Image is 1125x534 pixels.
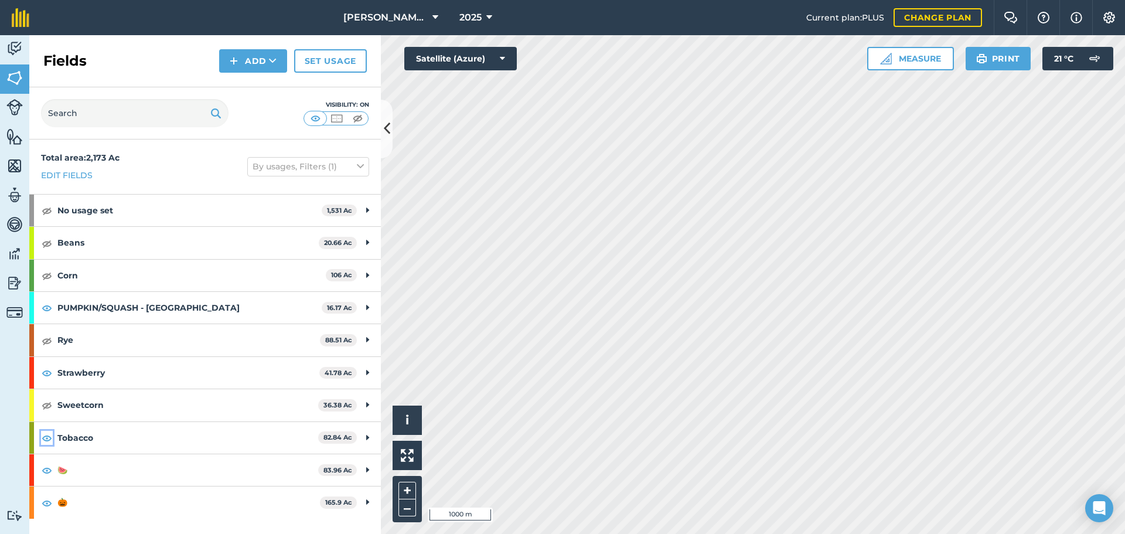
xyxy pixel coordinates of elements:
[894,8,982,27] a: Change plan
[57,324,320,356] strong: Rye
[867,47,954,70] button: Measure
[6,216,23,233] img: svg+xml;base64,PD94bWwgdmVyc2lvbj0iMS4wIiBlbmNvZGluZz0idXRmLTgiPz4KPCEtLSBHZW5lcmF0b3I6IEFkb2JlIE...
[230,54,238,68] img: svg+xml;base64,PHN2ZyB4bWxucz0iaHR0cDovL3d3dy53My5vcmcvMjAwMC9zdmciIHdpZHRoPSIxNCIgaGVpZ2h0PSIyNC...
[393,406,422,435] button: i
[29,227,381,259] div: Beans20.66 Ac
[331,271,352,279] strong: 106 Ac
[324,239,352,247] strong: 20.66 Ac
[42,463,52,477] img: svg+xml;base64,PHN2ZyB4bWxucz0iaHR0cDovL3d3dy53My5vcmcvMjAwMC9zdmciIHdpZHRoPSIxOCIgaGVpZ2h0PSIyNC...
[219,49,287,73] button: Add
[57,357,319,389] strong: Strawberry
[57,227,319,259] strong: Beans
[42,398,52,412] img: svg+xml;base64,PHN2ZyB4bWxucz0iaHR0cDovL3d3dy53My5vcmcvMjAwMC9zdmciIHdpZHRoPSIxOCIgaGVpZ2h0PSIyNC...
[6,245,23,263] img: svg+xml;base64,PD94bWwgdmVyc2lvbj0iMS4wIiBlbmNvZGluZz0idXRmLTgiPz4KPCEtLSBHZW5lcmF0b3I6IEFkb2JlIE...
[1071,11,1082,25] img: svg+xml;base64,PHN2ZyB4bWxucz0iaHR0cDovL3d3dy53My5vcmcvMjAwMC9zdmciIHdpZHRoPSIxNyIgaGVpZ2h0PSIxNy...
[1085,494,1113,522] div: Open Intercom Messenger
[404,47,517,70] button: Satellite (Azure)
[6,274,23,292] img: svg+xml;base64,PD94bWwgdmVyc2lvbj0iMS4wIiBlbmNvZGluZz0idXRmLTgiPz4KPCEtLSBHZW5lcmF0b3I6IEFkb2JlIE...
[57,454,318,486] strong: 🍉
[806,11,884,24] span: Current plan : PLUS
[6,186,23,204] img: svg+xml;base64,PD94bWwgdmVyc2lvbj0iMS4wIiBlbmNvZGluZz0idXRmLTgiPz4KPCEtLSBHZW5lcmF0b3I6IEFkb2JlIE...
[42,268,52,283] img: svg+xml;base64,PHN2ZyB4bWxucz0iaHR0cDovL3d3dy53My5vcmcvMjAwMC9zdmciIHdpZHRoPSIxOCIgaGVpZ2h0PSIyNC...
[57,260,326,291] strong: Corn
[29,357,381,389] div: Strawberry41.78 Ac
[1054,47,1073,70] span: 21 ° C
[42,236,52,250] img: svg+xml;base64,PHN2ZyB4bWxucz0iaHR0cDovL3d3dy53My5vcmcvMjAwMC9zdmciIHdpZHRoPSIxOCIgaGVpZ2h0PSIyNC...
[6,157,23,175] img: svg+xml;base64,PHN2ZyB4bWxucz0iaHR0cDovL3d3dy53My5vcmcvMjAwMC9zdmciIHdpZHRoPSI1NiIgaGVpZ2h0PSI2MC...
[42,496,52,510] img: svg+xml;base64,PHN2ZyB4bWxucz0iaHR0cDovL3d3dy53My5vcmcvMjAwMC9zdmciIHdpZHRoPSIxOCIgaGVpZ2h0PSIyNC...
[1004,12,1018,23] img: Two speech bubbles overlapping with the left bubble in the forefront
[976,52,987,66] img: svg+xml;base64,PHN2ZyB4bWxucz0iaHR0cDovL3d3dy53My5vcmcvMjAwMC9zdmciIHdpZHRoPSIxOSIgaGVpZ2h0PSIyNC...
[41,169,93,182] a: Edit fields
[6,69,23,87] img: svg+xml;base64,PHN2ZyB4bWxucz0iaHR0cDovL3d3dy53My5vcmcvMjAwMC9zdmciIHdpZHRoPSI1NiIgaGVpZ2h0PSI2MC...
[329,113,344,124] img: svg+xml;base64,PHN2ZyB4bWxucz0iaHR0cDovL3d3dy53My5vcmcvMjAwMC9zdmciIHdpZHRoPSI1MCIgaGVpZ2h0PSI0MC...
[966,47,1031,70] button: Print
[1037,12,1051,23] img: A question mark icon
[42,334,52,348] img: svg+xml;base64,PHN2ZyB4bWxucz0iaHR0cDovL3d3dy53My5vcmcvMjAwMC9zdmciIHdpZHRoPSIxOCIgaGVpZ2h0PSIyNC...
[398,482,416,499] button: +
[294,49,367,73] a: Set usage
[398,499,416,516] button: –
[42,203,52,217] img: svg+xml;base64,PHN2ZyB4bWxucz0iaHR0cDovL3d3dy53My5vcmcvMjAwMC9zdmciIHdpZHRoPSIxOCIgaGVpZ2h0PSIyNC...
[343,11,428,25] span: [PERSON_NAME] Family Farms
[405,413,409,427] span: i
[29,292,381,324] div: PUMPKIN/SQUASH - [GEOGRAPHIC_DATA]16.17 Ac
[29,195,381,226] div: No usage set1,531 Ac
[57,292,322,324] strong: PUMPKIN/SQUASH - [GEOGRAPHIC_DATA]
[12,8,29,27] img: fieldmargin Logo
[6,40,23,57] img: svg+xml;base64,PD94bWwgdmVyc2lvbj0iMS4wIiBlbmNvZGluZz0idXRmLTgiPz4KPCEtLSBHZW5lcmF0b3I6IEFkb2JlIE...
[41,152,120,163] strong: Total area : 2,173 Ac
[210,106,221,120] img: svg+xml;base64,PHN2ZyB4bWxucz0iaHR0cDovL3d3dy53My5vcmcvMjAwMC9zdmciIHdpZHRoPSIxOSIgaGVpZ2h0PSIyNC...
[6,510,23,521] img: svg+xml;base64,PD94bWwgdmVyc2lvbj0iMS4wIiBlbmNvZGluZz0idXRmLTgiPz4KPCEtLSBHZW5lcmF0b3I6IEFkb2JlIE...
[327,304,352,312] strong: 16.17 Ac
[323,433,352,441] strong: 82.84 Ac
[57,422,318,454] strong: Tobacco
[325,369,352,377] strong: 41.78 Ac
[325,498,352,506] strong: 165.9 Ac
[350,113,365,124] img: svg+xml;base64,PHN2ZyB4bWxucz0iaHR0cDovL3d3dy53My5vcmcvMjAwMC9zdmciIHdpZHRoPSI1MCIgaGVpZ2h0PSI0MC...
[29,389,381,421] div: Sweetcorn36.38 Ac
[29,260,381,291] div: Corn106 Ac
[29,487,381,518] div: 🎃165.9 Ac
[41,99,229,127] input: Search
[42,366,52,380] img: svg+xml;base64,PHN2ZyB4bWxucz0iaHR0cDovL3d3dy53My5vcmcvMjAwMC9zdmciIHdpZHRoPSIxOCIgaGVpZ2h0PSIyNC...
[880,53,892,64] img: Ruler icon
[57,195,322,226] strong: No usage set
[6,128,23,145] img: svg+xml;base64,PHN2ZyB4bWxucz0iaHR0cDovL3d3dy53My5vcmcvMjAwMC9zdmciIHdpZHRoPSI1NiIgaGVpZ2h0PSI2MC...
[57,487,320,518] strong: 🎃
[42,431,52,445] img: svg+xml;base64,PHN2ZyB4bWxucz0iaHR0cDovL3d3dy53My5vcmcvMjAwMC9zdmciIHdpZHRoPSIxOCIgaGVpZ2h0PSIyNC...
[1102,12,1116,23] img: A cog icon
[43,52,87,70] h2: Fields
[247,157,369,176] button: By usages, Filters (1)
[57,389,318,421] strong: Sweetcorn
[1083,47,1106,70] img: svg+xml;base64,PD94bWwgdmVyc2lvbj0iMS4wIiBlbmNvZGluZz0idXRmLTgiPz4KPCEtLSBHZW5lcmF0b3I6IEFkb2JlIE...
[323,401,352,409] strong: 36.38 Ac
[6,99,23,115] img: svg+xml;base64,PD94bWwgdmVyc2lvbj0iMS4wIiBlbmNvZGluZz0idXRmLTgiPz4KPCEtLSBHZW5lcmF0b3I6IEFkb2JlIE...
[1042,47,1113,70] button: 21 °C
[29,324,381,356] div: Rye88.51 Ac
[29,454,381,486] div: 🍉83.96 Ac
[327,206,352,215] strong: 1,531 Ac
[308,113,323,124] img: svg+xml;base64,PHN2ZyB4bWxucz0iaHR0cDovL3d3dy53My5vcmcvMjAwMC9zdmciIHdpZHRoPSI1MCIgaGVpZ2h0PSI0MC...
[459,11,482,25] span: 2025
[323,466,352,474] strong: 83.96 Ac
[42,301,52,315] img: svg+xml;base64,PHN2ZyB4bWxucz0iaHR0cDovL3d3dy53My5vcmcvMjAwMC9zdmciIHdpZHRoPSIxOCIgaGVpZ2h0PSIyNC...
[29,422,381,454] div: Tobacco82.84 Ac
[304,100,369,110] div: Visibility: On
[325,336,352,344] strong: 88.51 Ac
[6,304,23,321] img: svg+xml;base64,PD94bWwgdmVyc2lvbj0iMS4wIiBlbmNvZGluZz0idXRmLTgiPz4KPCEtLSBHZW5lcmF0b3I6IEFkb2JlIE...
[401,449,414,462] img: Four arrows, one pointing top left, one top right, one bottom right and the last bottom left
